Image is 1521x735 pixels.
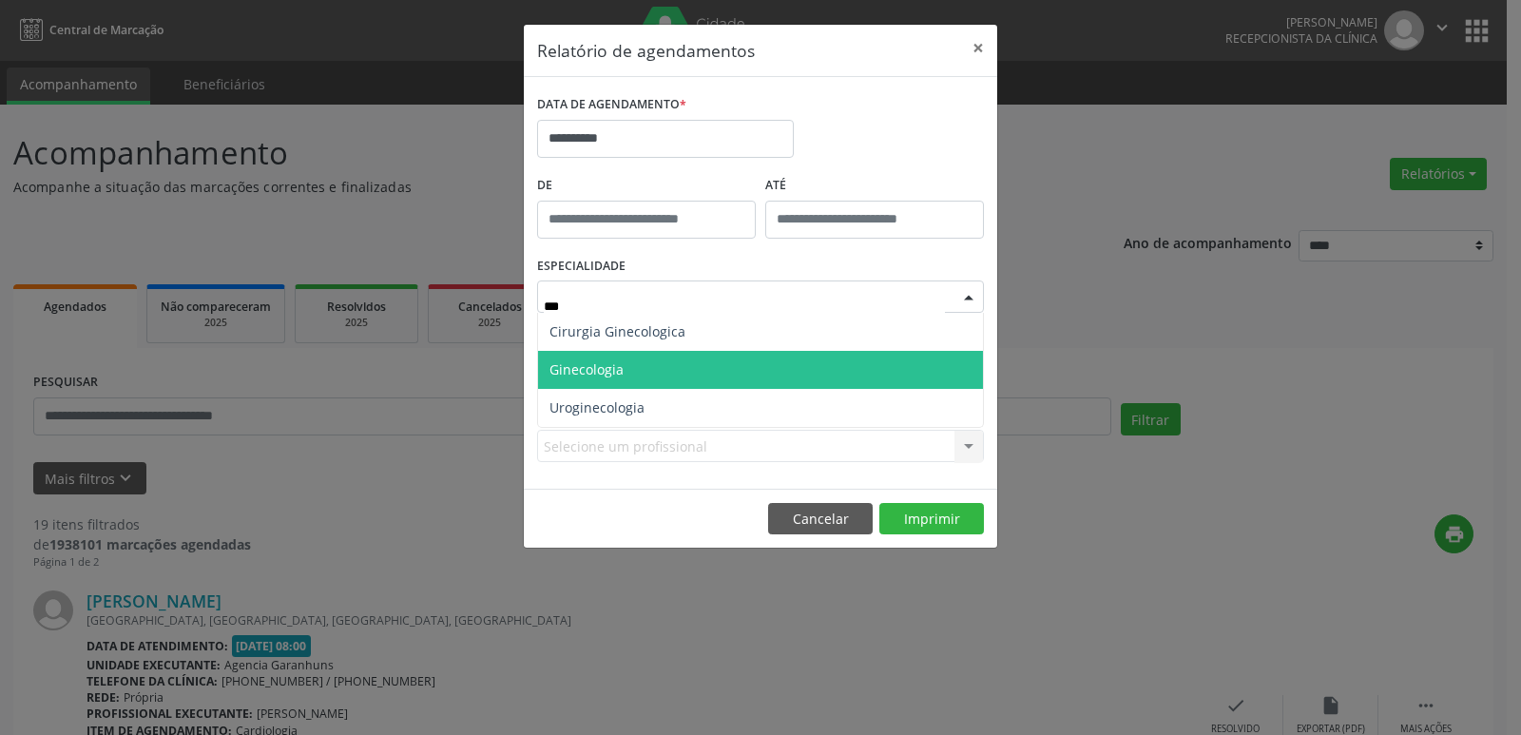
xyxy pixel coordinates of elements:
span: Ginecologia [549,360,624,378]
button: Cancelar [768,503,873,535]
h5: Relatório de agendamentos [537,38,755,63]
span: Uroginecologia [549,398,645,416]
button: Close [959,25,997,71]
label: ESPECIALIDADE [537,252,626,281]
label: ATÉ [765,171,984,201]
label: DATA DE AGENDAMENTO [537,90,686,120]
button: Imprimir [879,503,984,535]
label: De [537,171,756,201]
span: Cirurgia Ginecologica [549,322,685,340]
